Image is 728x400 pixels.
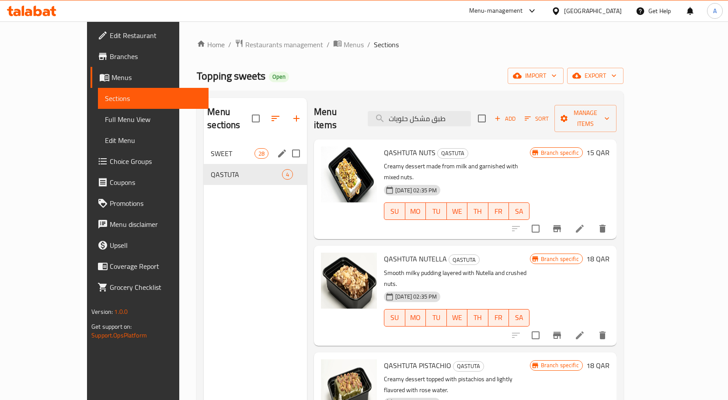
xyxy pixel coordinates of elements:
[449,255,479,265] span: QASTUTA
[327,39,330,50] li: /
[526,326,545,344] span: Select to update
[575,330,585,341] a: Edit menu item
[426,309,446,327] button: TU
[91,330,147,341] a: Support.OpsPlatform
[574,70,617,81] span: export
[429,311,443,324] span: TU
[492,205,505,218] span: FR
[488,309,509,327] button: FR
[388,205,401,218] span: SU
[321,253,377,309] img: QASHTUTA NUTELLA
[537,255,582,263] span: Branch specific
[384,374,529,396] p: Creamy dessert topped with pistachios and lightly flavored with rose water.
[429,205,443,218] span: TU
[110,282,202,292] span: Grocery Checklist
[91,25,209,46] a: Edit Restaurant
[374,39,399,50] span: Sections
[508,68,564,84] button: import
[384,252,447,265] span: QASHTUTA NUTELLA
[98,130,209,151] a: Edit Menu
[333,39,364,50] a: Menus
[586,253,610,265] h6: 18 QAR
[575,223,585,234] a: Edit menu item
[204,139,307,188] nav: Menu sections
[512,311,526,324] span: SA
[450,311,464,324] span: WE
[473,109,491,128] span: Select section
[110,240,202,250] span: Upsell
[111,72,202,83] span: Menus
[269,73,289,80] span: Open
[713,6,717,16] span: A
[592,325,613,346] button: delete
[467,309,488,327] button: TH
[384,202,405,220] button: SU
[105,135,202,146] span: Edit Menu
[110,30,202,41] span: Edit Restaurant
[91,46,209,67] a: Branches
[110,51,202,62] span: Branches
[110,219,202,230] span: Menu disclaimer
[405,309,426,327] button: MO
[509,309,529,327] button: SA
[405,202,426,220] button: MO
[211,148,254,159] span: SWEET
[197,39,225,50] a: Home
[471,205,484,218] span: TH
[247,109,265,128] span: Select all sections
[282,170,293,179] span: 4
[453,361,484,372] div: QASTUTA
[384,268,529,289] p: Smooth milky pudding layered with Nutella and crushed nuts.
[469,6,523,16] div: Menu-management
[488,202,509,220] button: FR
[204,164,307,185] div: QASTUTA4
[282,169,293,180] div: items
[586,359,610,372] h6: 18 QAR
[450,205,464,218] span: WE
[110,198,202,209] span: Promotions
[491,112,519,125] button: Add
[567,68,624,84] button: export
[438,148,468,158] span: QASTUTA
[211,169,282,180] span: QASTUTA
[449,254,480,265] div: QASTUTA
[554,105,617,132] button: Manage items
[409,311,422,324] span: MO
[245,39,323,50] span: Restaurants management
[91,67,209,88] a: Menus
[426,202,446,220] button: TU
[197,39,623,50] nav: breadcrumb
[91,306,113,317] span: Version:
[105,93,202,104] span: Sections
[110,177,202,188] span: Coupons
[235,39,323,50] a: Restaurants management
[110,156,202,167] span: Choice Groups
[91,235,209,256] a: Upsell
[409,205,422,218] span: MO
[255,150,268,158] span: 28
[384,161,529,183] p: Creamy dessert made from milk and garnished with mixed nuts.
[98,109,209,130] a: Full Menu View
[447,202,467,220] button: WE
[115,306,128,317] span: 1.0.0
[204,143,307,164] div: SWEET28edit
[437,148,468,159] div: QASTUTA
[522,112,551,125] button: Sort
[493,114,517,124] span: Add
[447,309,467,327] button: WE
[91,321,132,332] span: Get support on:
[547,325,568,346] button: Branch-specific-item
[471,311,484,324] span: TH
[207,105,252,132] h2: Menu sections
[519,112,554,125] span: Sort items
[491,112,519,125] span: Add item
[388,311,401,324] span: SU
[368,111,471,126] input: search
[275,147,289,160] button: edit
[91,151,209,172] a: Choice Groups
[526,219,545,238] span: Select to update
[321,146,377,202] img: QASHTUTA NUTS
[367,39,370,50] li: /
[344,39,364,50] span: Menus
